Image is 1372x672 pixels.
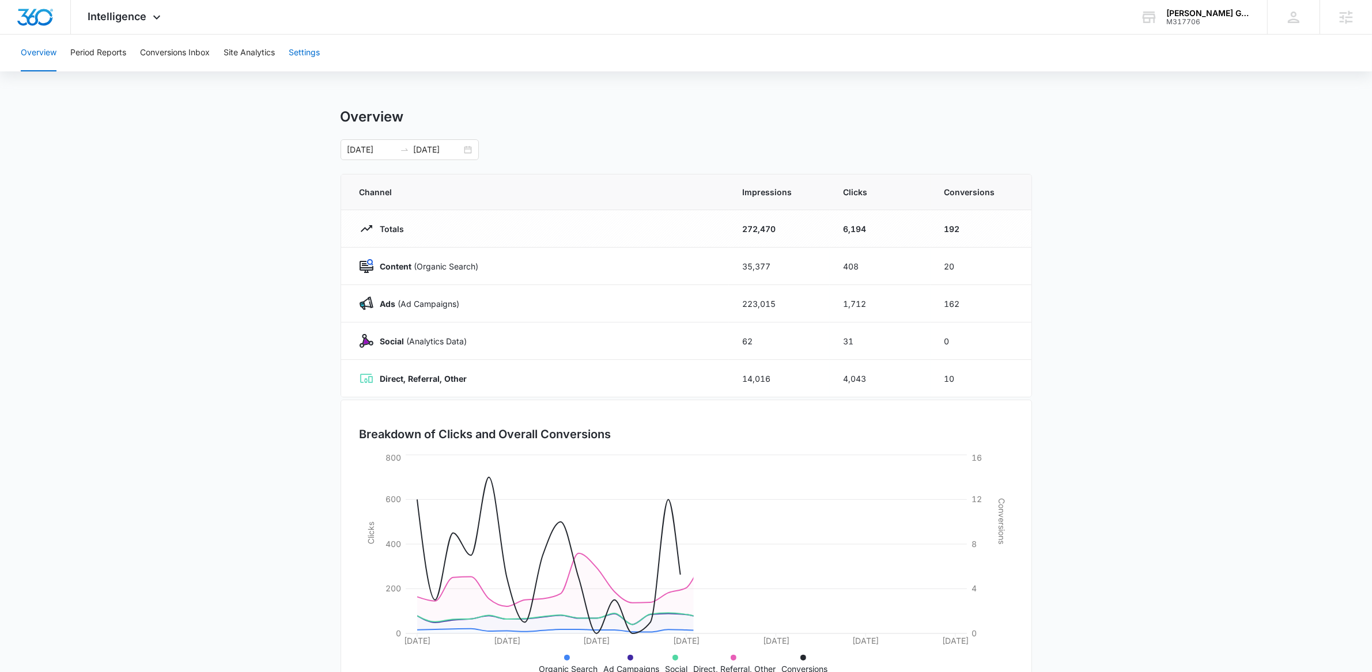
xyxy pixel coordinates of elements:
td: 62 [729,322,830,360]
input: Start date [347,143,395,156]
td: 14,016 [729,360,830,397]
span: swap-right [400,145,409,154]
div: Domain Overview [44,68,103,75]
img: logo_orange.svg [18,18,28,28]
p: (Analytics Data) [373,335,467,347]
button: Conversions Inbox [140,35,210,71]
strong: Social [380,336,405,346]
td: 0 [931,322,1031,360]
tspan: Clicks [365,522,375,544]
div: account name [1166,9,1250,18]
img: Content [360,259,373,273]
tspan: 4 [972,583,977,593]
td: 408 [830,248,931,285]
tspan: 8 [972,539,977,549]
span: Impressions [743,186,816,198]
tspan: 0 [972,628,977,638]
tspan: 800 [385,453,401,462]
strong: Ads [380,299,396,309]
span: Intelligence [88,10,147,22]
tspan: 12 [972,494,982,504]
td: 192 [931,210,1031,248]
tspan: [DATE] [762,636,789,646]
img: tab_domain_overview_orange.svg [31,67,40,76]
span: Channel [360,186,715,198]
tspan: [DATE] [493,636,520,646]
div: account id [1166,18,1250,26]
span: Clicks [844,186,917,198]
strong: Content [380,261,412,271]
tspan: 0 [396,628,401,638]
p: (Organic Search) [373,260,479,272]
td: 4,043 [830,360,931,397]
div: Keywords by Traffic [127,68,194,75]
tspan: [DATE] [673,636,700,646]
span: to [400,145,409,154]
td: 1,712 [830,285,931,322]
tspan: [DATE] [583,636,610,646]
td: 272,470 [729,210,830,248]
button: Period Reports [70,35,126,71]
td: 223,015 [729,285,830,322]
td: 35,377 [729,248,830,285]
tspan: [DATE] [942,636,969,646]
img: tab_keywords_by_traffic_grey.svg [115,67,124,76]
td: 10 [931,360,1031,397]
tspan: 16 [972,453,982,462]
img: Ads [360,297,373,310]
h1: Overview [341,108,404,126]
button: Overview [21,35,56,71]
button: Settings [289,35,320,71]
tspan: Conversions [997,498,1007,544]
p: Totals [373,223,405,235]
p: (Ad Campaigns) [373,298,460,310]
span: Conversions [944,186,1013,198]
tspan: 200 [385,583,401,593]
tspan: 600 [385,494,401,504]
td: 6,194 [830,210,931,248]
tspan: 400 [385,539,401,549]
td: 162 [931,285,1031,322]
h3: Breakdown of Clicks and Overall Conversions [360,426,611,443]
strong: Direct, Referral, Other [380,374,467,384]
input: End date [414,143,462,156]
tspan: [DATE] [404,636,430,646]
img: website_grey.svg [18,30,28,39]
button: Site Analytics [224,35,275,71]
img: Social [360,334,373,348]
div: Domain: [DOMAIN_NAME] [30,30,127,39]
div: v 4.0.25 [32,18,56,28]
tspan: [DATE] [852,636,879,646]
td: 31 [830,322,931,360]
td: 20 [931,248,1031,285]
